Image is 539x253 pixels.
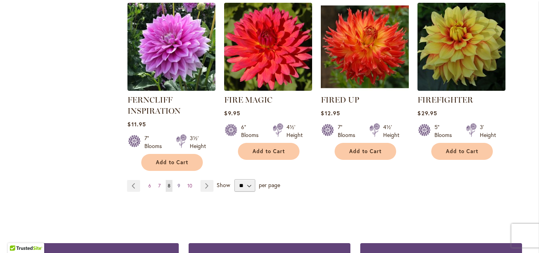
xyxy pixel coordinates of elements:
[286,123,303,139] div: 4½' Height
[417,109,437,117] span: $29.95
[224,95,272,105] a: FIRE MAGIC
[146,180,153,192] a: 6
[141,154,203,171] button: Add to Cart
[417,85,505,92] a: FIREFIGHTER
[187,183,192,189] span: 10
[178,183,180,189] span: 9
[127,85,215,92] a: Ferncliff Inspiration
[185,180,194,192] a: 10
[253,148,285,155] span: Add to Cart
[148,183,151,189] span: 6
[321,95,359,105] a: FIRED UP
[321,3,409,91] img: FIRED UP
[224,109,240,117] span: $9.95
[127,3,215,91] img: Ferncliff Inspiration
[6,225,28,247] iframe: Launch Accessibility Center
[417,3,505,91] img: FIREFIGHTER
[321,85,409,92] a: FIRED UP
[144,134,167,150] div: 7" Blooms
[217,181,230,189] span: Show
[335,143,396,160] button: Add to Cart
[446,148,478,155] span: Add to Cart
[168,183,170,189] span: 8
[259,181,280,189] span: per page
[321,109,340,117] span: $12.95
[190,134,206,150] div: 3½' Height
[156,180,163,192] a: 7
[417,95,473,105] a: FIREFIGHTER
[176,180,182,192] a: 9
[431,143,493,160] button: Add to Cart
[480,123,496,139] div: 3' Height
[224,3,312,91] img: FIRE MAGIC
[238,143,299,160] button: Add to Cart
[338,123,360,139] div: 7" Blooms
[383,123,399,139] div: 4½' Height
[434,123,457,139] div: 5" Blooms
[224,85,312,92] a: FIRE MAGIC
[241,123,263,139] div: 6" Blooms
[127,95,181,116] a: FERNCLIFF INSPIRATION
[127,120,146,128] span: $11.95
[349,148,382,155] span: Add to Cart
[158,183,161,189] span: 7
[156,159,188,166] span: Add to Cart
